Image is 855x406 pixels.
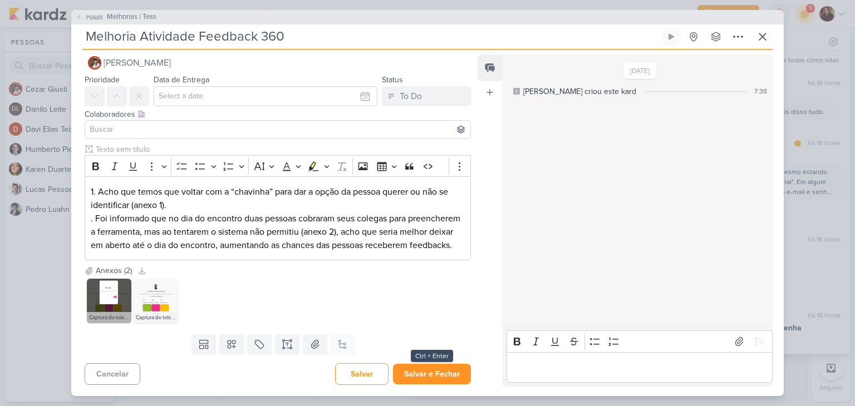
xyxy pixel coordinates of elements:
input: Kard Sem Título [82,27,659,47]
div: Captura de tela [DATE] 073932.png [134,312,178,323]
div: Captura de tela [DATE] 073637.png [87,312,131,323]
input: Buscar [87,123,468,136]
div: Editor toolbar [85,155,471,177]
div: Editor editing area: main [85,176,471,260]
div: Colaboradores [85,108,471,120]
div: Ctrl + Enter [411,350,453,362]
label: Data de Entrega [154,75,209,85]
p: . Foi informado que no dia do encontro duas pessoas cobraram seus colegas para preencherem a ferr... [91,212,465,252]
div: [PERSON_NAME] criou este kard [523,86,636,97]
input: Select a date [154,86,377,106]
label: Status [382,75,403,85]
span: [PERSON_NAME] [104,56,171,70]
div: To Do [400,90,422,103]
div: Editor editing area: main [507,352,773,383]
div: 7:38 [754,86,767,96]
label: Prioridade [85,75,120,85]
p: 1. Acho que temos que voltar com a “chavinha” para dar a opção da pessoa querer ou não se identif... [91,185,465,212]
button: Salvar [335,363,389,385]
button: Salvar e Fechar [393,364,471,384]
div: Anexos (2) [96,265,132,276]
div: Ligar relógio [667,32,676,41]
img: VgeyA0u9SuFB9KNzW4Sl6DNPAzfHop9joGIAaMtP.png [134,279,178,323]
input: Texto sem título [94,143,471,155]
div: Editor toolbar [507,330,773,352]
button: Cancelar [85,363,140,385]
button: [PERSON_NAME] [85,53,471,73]
button: To Do [382,86,471,106]
img: fGq9VrNCIUsNeoeV453SMNp6FXerWUXFSjzDFQaS.png [87,279,131,323]
img: Cezar Giusti [88,56,101,70]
